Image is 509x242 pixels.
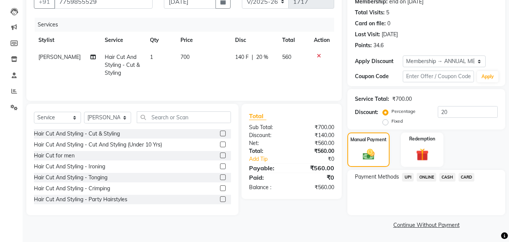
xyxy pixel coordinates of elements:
div: ₹560.00 [292,183,340,191]
div: Total Visits: [355,9,385,17]
div: 0 [387,20,390,28]
div: Apply Discount [355,57,402,65]
div: Hair Cut And Styling - Tonging [34,174,107,182]
div: ₹560.00 [292,163,340,173]
a: Continue Without Payment [349,221,504,229]
label: Redemption [409,136,435,142]
span: 20 % [256,53,268,61]
span: UPI [402,173,414,182]
label: Percentage [391,108,416,115]
input: Enter Offer / Coupon Code [403,71,474,82]
img: _cash.svg [359,148,378,161]
div: ₹700.00 [392,95,412,103]
div: Sub Total: [243,123,292,131]
label: Manual Payment [350,136,387,143]
span: CASH [439,173,456,182]
span: 700 [180,54,190,60]
div: Services [35,18,340,32]
div: Paid: [243,173,292,182]
img: _gift.svg [412,147,433,162]
th: Stylist [34,32,100,49]
span: ONLINE [417,173,436,182]
span: Payment Methods [355,173,399,181]
div: 5 [386,9,389,17]
a: Add Tip [243,155,300,163]
div: Total: [243,147,292,155]
div: Last Visit: [355,31,380,39]
div: Hair Cut And Styling - Ironing [34,163,105,171]
th: Service [100,32,146,49]
label: Fixed [391,118,403,125]
input: Search or Scan [137,111,231,123]
span: 1 [150,54,153,60]
div: ₹0 [292,173,340,182]
div: ₹0 [300,155,340,163]
div: ₹560.00 [292,147,340,155]
span: CARD [459,173,475,182]
div: Discount: [355,108,378,116]
div: Hair Cut And Styling - Cut And Styling (Under 10 Yrs) [34,141,162,149]
div: 34.6 [373,42,384,49]
div: Discount: [243,131,292,139]
div: Coupon Code [355,72,402,80]
span: Total [249,112,266,120]
th: Action [309,32,334,49]
th: Qty [145,32,176,49]
div: Hair Cut And Styling - Crimping [34,185,110,193]
span: Hair Cut And Styling - Cut & Styling [105,54,140,76]
div: Service Total: [355,95,389,103]
div: Payable: [243,163,292,173]
div: [DATE] [382,31,398,39]
span: 140 F [235,53,249,61]
div: Card on file: [355,20,386,28]
th: Price [176,32,231,49]
span: [PERSON_NAME] [38,54,81,60]
button: Apply [477,71,498,82]
th: Total [278,32,309,49]
div: Hair Cut And Styling - Party Hairstyles [34,196,127,203]
div: Balance : [243,183,292,191]
th: Disc [231,32,278,49]
div: ₹560.00 [292,139,340,147]
div: Points: [355,42,372,49]
div: Hair Cut for men [34,152,75,160]
span: | [252,53,253,61]
span: 560 [282,54,291,60]
div: ₹700.00 [292,123,340,131]
div: Hair Cut And Styling - Cut & Styling [34,130,120,138]
div: ₹140.00 [292,131,340,139]
div: Net: [243,139,292,147]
